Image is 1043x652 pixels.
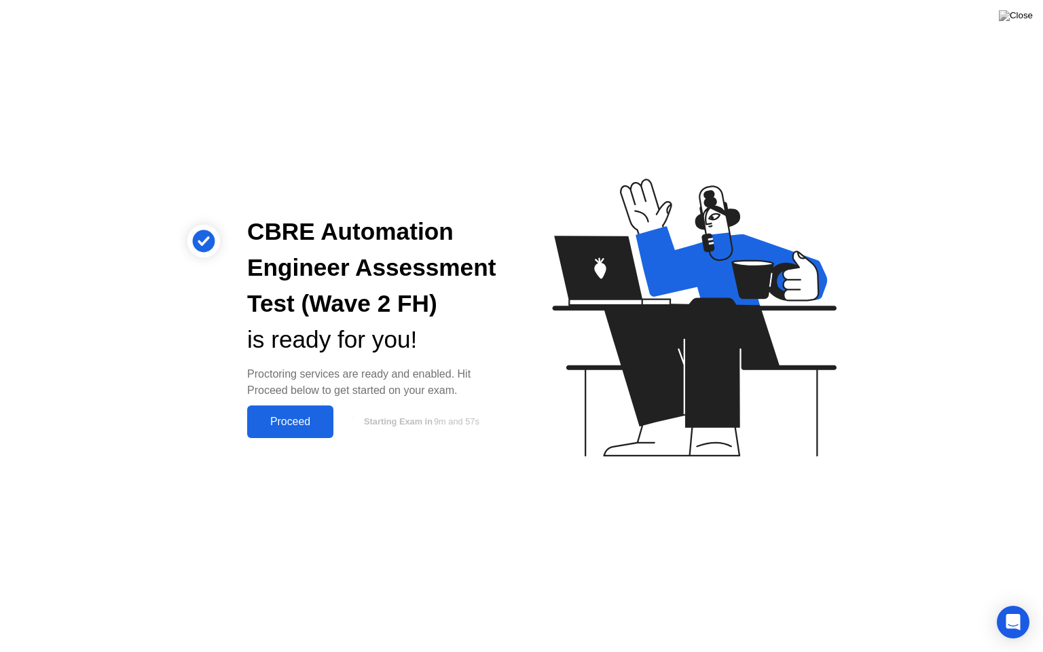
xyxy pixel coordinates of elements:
[247,322,500,358] div: is ready for you!
[247,214,500,321] div: CBRE Automation Engineer Assessment Test (Wave 2 FH)
[434,416,479,427] span: 9m and 57s
[251,416,329,428] div: Proceed
[999,10,1033,21] img: Close
[340,409,500,435] button: Starting Exam in9m and 57s
[997,606,1029,638] div: Open Intercom Messenger
[247,405,333,438] button: Proceed
[247,366,500,399] div: Proctoring services are ready and enabled. Hit Proceed below to get started on your exam.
